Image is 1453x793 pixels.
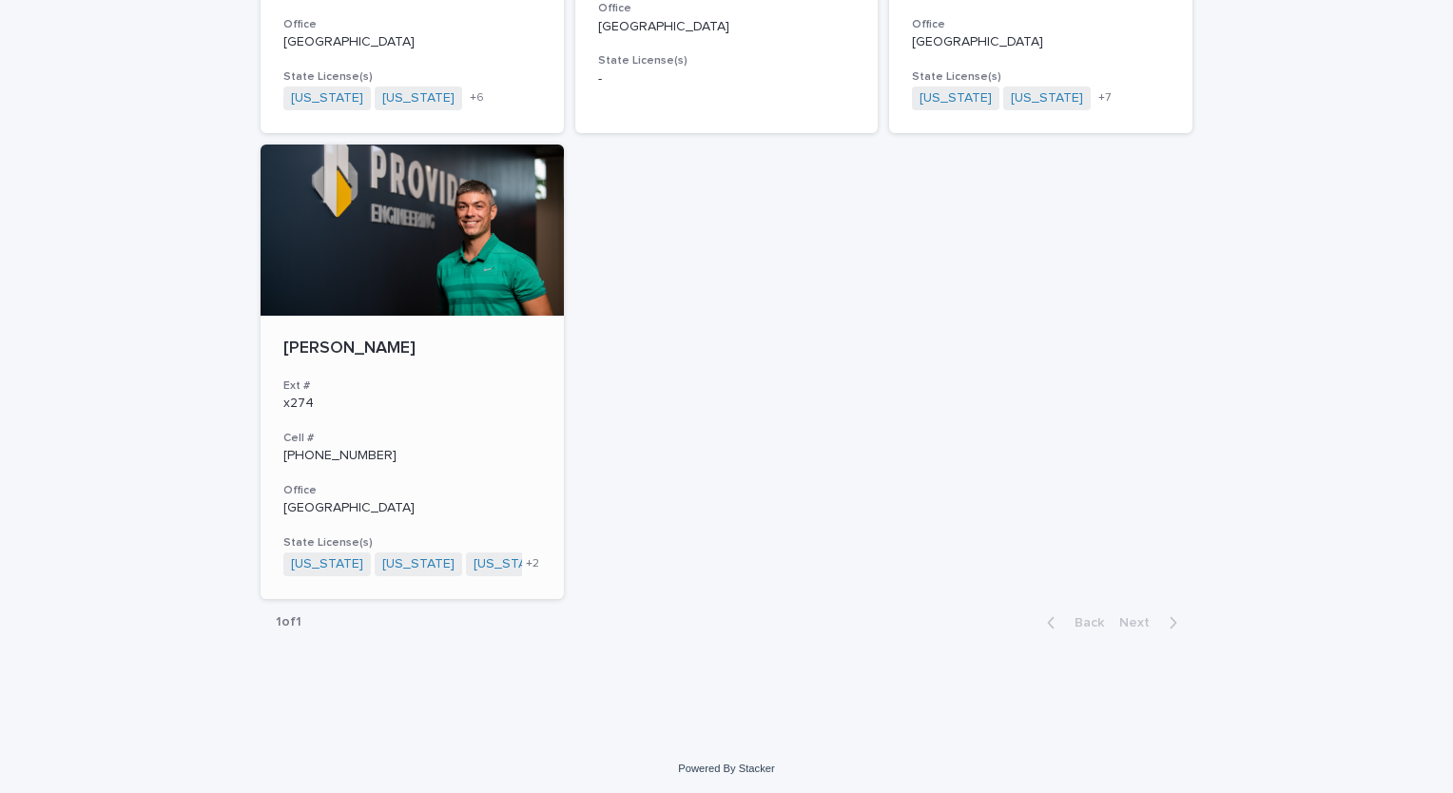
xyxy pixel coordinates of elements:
[283,34,541,50] p: [GEOGRAPHIC_DATA]
[291,90,363,106] a: [US_STATE]
[912,69,1170,85] h3: State License(s)
[598,1,856,16] h3: Office
[912,34,1170,50] p: [GEOGRAPHIC_DATA]
[283,396,314,410] a: x274
[283,338,541,359] p: [PERSON_NAME]
[598,19,856,35] p: [GEOGRAPHIC_DATA]
[382,90,455,106] a: [US_STATE]
[261,599,317,646] p: 1 of 1
[912,17,1170,32] h3: Office
[283,69,541,85] h3: State License(s)
[283,483,541,498] h3: Office
[283,535,541,551] h3: State License(s)
[261,145,564,599] a: [PERSON_NAME]Ext #x274Cell #[PHONE_NUMBER]Office[GEOGRAPHIC_DATA]State License(s)[US_STATE] [US_S...
[1119,616,1161,629] span: Next
[678,763,774,774] a: Powered By Stacker
[283,378,541,394] h3: Ext #
[470,92,484,104] span: + 6
[1098,92,1111,104] span: + 7
[291,556,363,572] a: [US_STATE]
[1032,614,1112,631] button: Back
[598,53,856,68] h3: State License(s)
[920,90,992,106] a: [US_STATE]
[283,449,397,462] a: [PHONE_NUMBER]
[526,558,539,570] span: + 2
[1063,616,1104,629] span: Back
[283,431,541,446] h3: Cell #
[283,17,541,32] h3: Office
[1112,614,1192,631] button: Next
[382,556,455,572] a: [US_STATE]
[598,71,856,87] p: -
[1011,90,1083,106] a: [US_STATE]
[283,500,541,516] p: [GEOGRAPHIC_DATA]
[474,556,546,572] a: [US_STATE]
